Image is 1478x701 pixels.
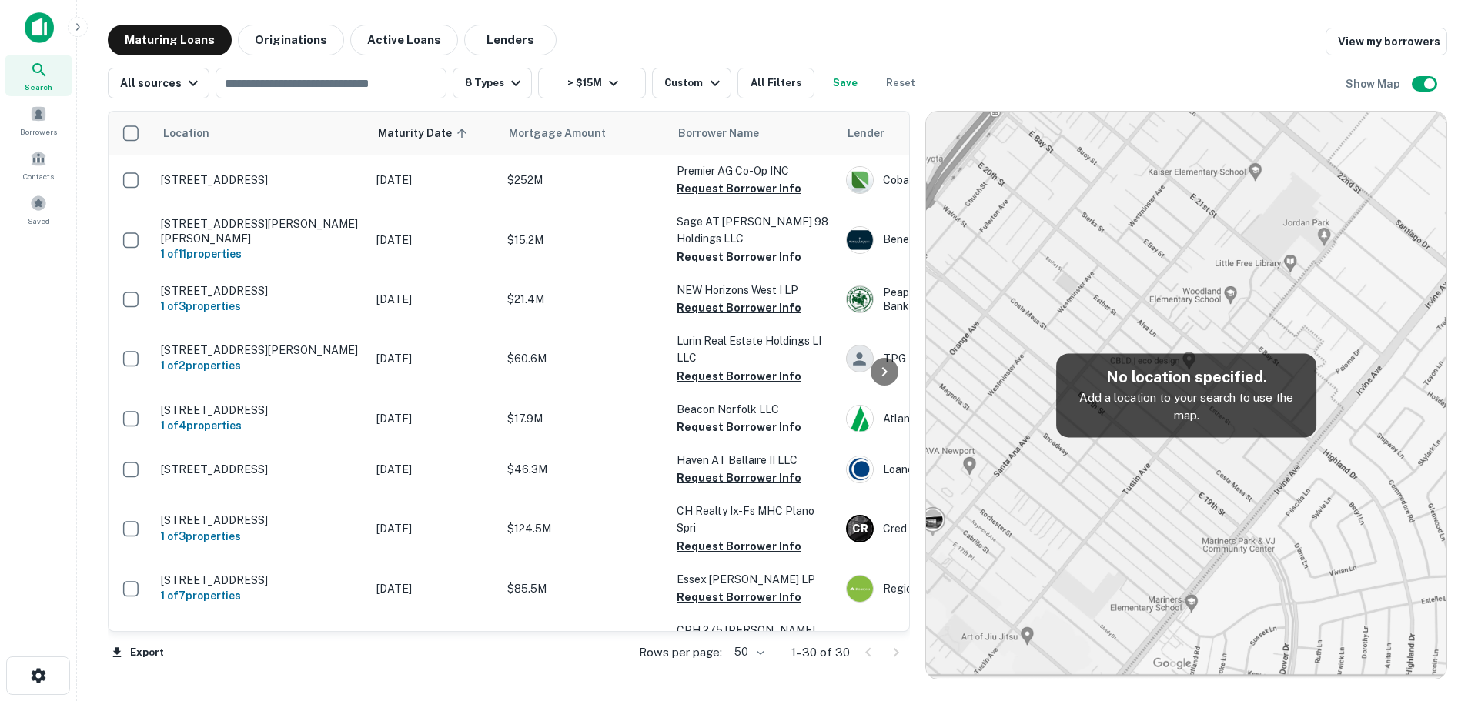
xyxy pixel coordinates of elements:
[677,299,801,317] button: Request Borrower Info
[464,25,557,55] button: Lenders
[846,515,1077,542] div: Cred Reit Holdco LLC
[677,418,801,436] button: Request Borrower Info
[838,112,1085,155] th: Lender
[376,232,492,249] p: [DATE]
[677,469,801,487] button: Request Borrower Info
[677,452,831,469] p: Haven AT Bellaire II LLC
[20,125,57,138] span: Borrowers
[23,170,54,182] span: Contacts
[161,587,361,604] h6: 1 of 7 properties
[639,643,722,662] p: Rows per page:
[737,68,814,98] button: All Filters
[728,641,767,663] div: 50
[677,282,831,299] p: NEW Horizons West I LP
[852,521,868,537] p: C R
[677,179,801,198] button: Request Borrower Info
[5,144,72,185] a: Contacts
[5,189,72,230] a: Saved
[5,55,72,96] a: Search
[153,112,369,155] th: Location
[1326,28,1447,55] a: View my borrowers
[677,571,831,588] p: Essex [PERSON_NAME] LP
[161,573,361,587] p: [STREET_ADDRESS]
[846,226,1077,254] div: Benefit Street Partners
[677,502,831,536] p: CH Realty Ix-fs MHC Plano Spri
[507,232,661,249] p: $15.2M
[846,166,1077,194] div: Cobank
[507,520,661,537] p: $124.5M
[677,588,801,606] button: Request Borrower Info
[108,641,168,664] button: Export
[538,68,646,98] button: > $15M
[677,248,801,266] button: Request Borrower Info
[378,124,472,142] span: Maturity Date
[25,81,52,93] span: Search
[846,345,1077,372] div: TPG RE Finance Trust INC
[120,74,202,92] div: All sources
[376,350,492,367] p: [DATE]
[821,68,870,98] button: Save your search to get updates of matches that match your search criteria.
[1401,578,1478,652] iframe: Chat Widget
[507,350,661,367] p: $60.6M
[847,406,873,432] img: picture
[376,410,492,427] p: [DATE]
[161,284,361,298] p: [STREET_ADDRESS]
[1068,366,1304,389] h5: No location specified.
[846,575,1077,603] div: Regions Bank
[664,74,724,92] div: Custom
[161,462,361,476] p: [STREET_ADDRESS]
[847,286,873,312] img: picture
[847,576,873,602] img: picture
[926,112,1446,679] img: map-placeholder.webp
[161,417,361,434] h6: 1 of 4 properties
[161,343,361,357] p: [STREET_ADDRESS][PERSON_NAME]
[5,99,72,141] a: Borrowers
[507,410,661,427] p: $17.9M
[25,12,54,43] img: capitalize-icon.png
[677,162,831,179] p: Premier AG Co-op INC
[453,68,532,98] button: 8 Types
[161,217,361,245] p: [STREET_ADDRESS][PERSON_NAME][PERSON_NAME]
[161,513,361,527] p: [STREET_ADDRESS]
[108,25,232,55] button: Maturing Loans
[108,68,209,98] button: All sources
[161,403,361,417] p: [STREET_ADDRESS]
[677,401,831,418] p: Beacon Norfolk LLC
[846,285,1077,313] div: Peapack-gladstone Bank | Private Banking Since [DATE]
[161,357,361,374] h6: 1 of 2 properties
[376,291,492,308] p: [DATE]
[500,112,669,155] th: Mortgage Amount
[1346,75,1403,92] h6: Show Map
[507,172,661,189] p: $252M
[238,25,344,55] button: Originations
[376,520,492,537] p: [DATE]
[669,112,838,155] th: Borrower Name
[847,227,873,253] img: picture
[677,213,831,247] p: Sage AT [PERSON_NAME] 98 Holdings LLC
[846,405,1077,432] div: Atlantic Union Bank
[507,461,661,478] p: $46.3M
[376,580,492,597] p: [DATE]
[1068,389,1304,425] p: Add a location to your search to use the map.
[677,537,801,556] button: Request Borrower Info
[507,580,661,597] p: $85.5M
[28,215,50,227] span: Saved
[509,124,626,142] span: Mortgage Amount
[369,112,500,155] th: Maturity Date
[848,124,884,142] span: Lender
[376,172,492,189] p: [DATE]
[350,25,458,55] button: Active Loans
[876,68,925,98] button: Reset
[847,167,873,193] img: picture
[677,367,801,386] button: Request Borrower Info
[847,456,873,482] img: picture
[161,298,361,315] h6: 1 of 3 properties
[161,173,361,187] p: [STREET_ADDRESS]
[161,245,361,262] h6: 1 of 11 properties
[162,124,209,142] span: Location
[507,291,661,308] p: $21.4M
